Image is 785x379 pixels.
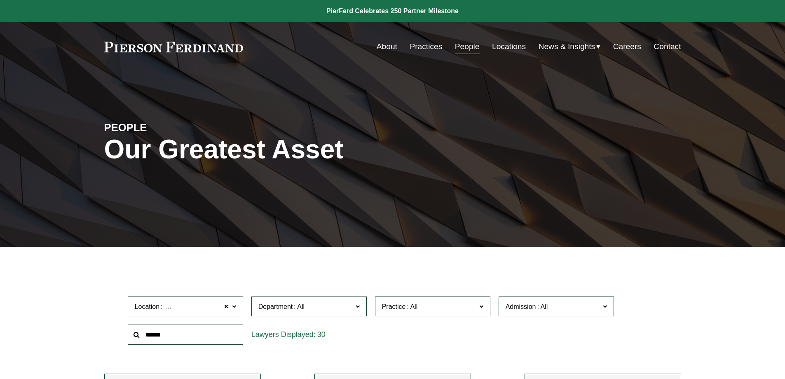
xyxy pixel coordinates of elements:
[539,39,601,54] a: folder dropdown
[104,121,248,134] h4: PEOPLE
[258,303,293,310] span: Department
[613,39,641,54] a: Careers
[492,39,526,54] a: Locations
[410,39,442,54] a: Practices
[135,303,160,310] span: Location
[377,39,397,54] a: About
[382,303,406,310] span: Practice
[164,301,233,312] span: [GEOGRAPHIC_DATA]
[506,303,536,310] span: Admission
[539,40,595,54] span: News & Insights
[455,39,480,54] a: People
[654,39,681,54] a: Contact
[317,330,326,339] span: 30
[104,134,489,165] h1: Our Greatest Asset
